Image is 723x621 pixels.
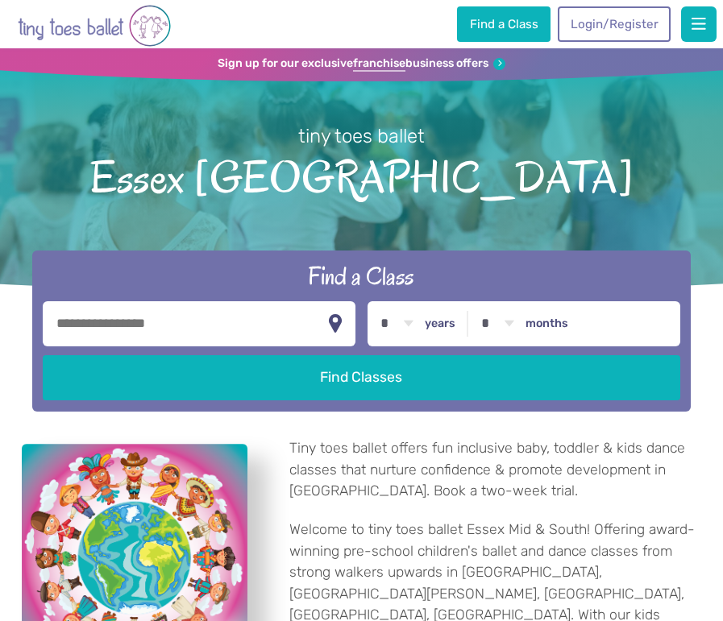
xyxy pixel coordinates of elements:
[558,6,671,42] a: Login/Register
[218,56,506,72] a: Sign up for our exclusivefranchisebusiness offers
[526,317,568,331] label: months
[43,355,680,400] button: Find Classes
[289,437,701,501] p: Tiny toes ballet offers fun inclusive baby, toddler & kids dance classes that nurture confidence ...
[457,6,551,42] a: Find a Class
[18,3,171,48] img: tiny toes ballet
[353,56,405,72] strong: franchise
[298,125,425,147] small: tiny toes ballet
[43,260,680,292] h2: Find a Class
[23,150,700,203] span: Essex [GEOGRAPHIC_DATA]
[425,317,455,331] label: years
